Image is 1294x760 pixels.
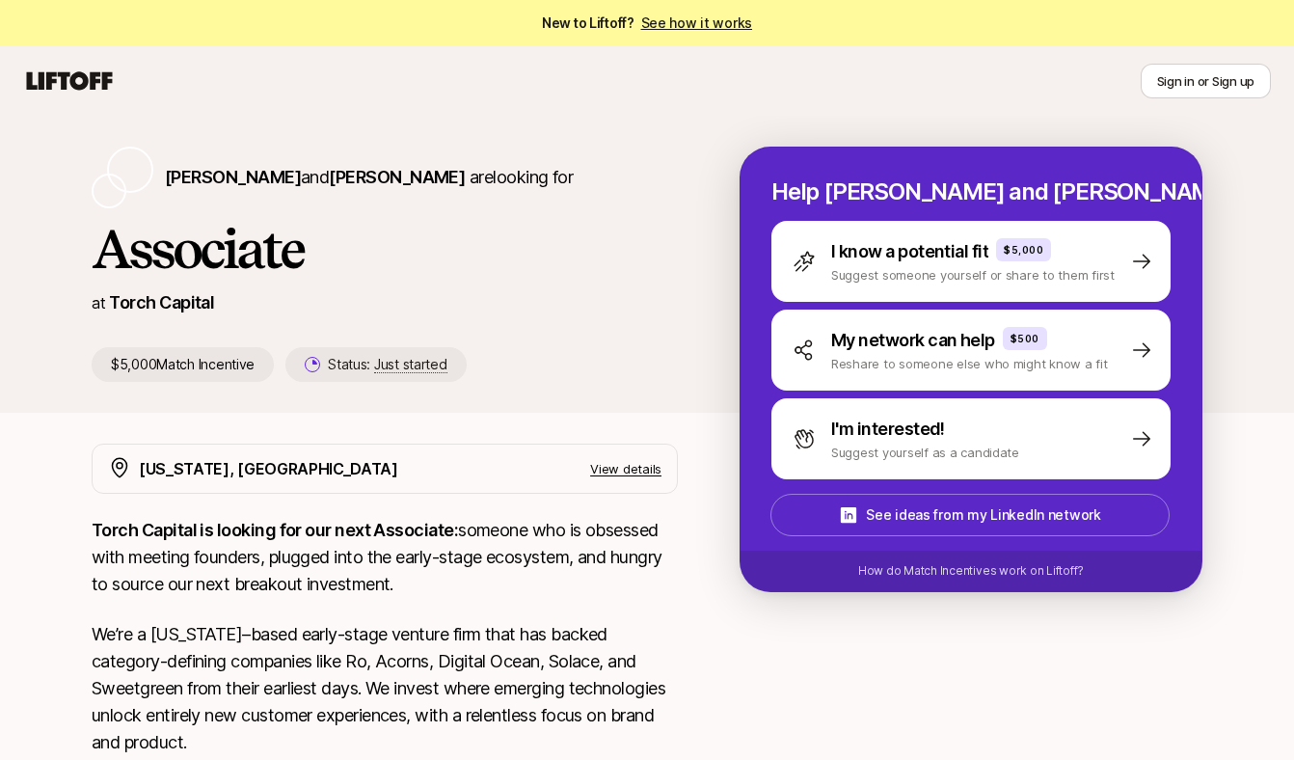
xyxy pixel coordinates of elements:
[328,353,446,376] p: Status:
[771,178,1171,205] p: Help [PERSON_NAME] and [PERSON_NAME] hire
[92,621,678,756] p: We’re a [US_STATE]–based early-stage venture firm that has backed category-defining companies lik...
[641,14,753,31] a: See how it works
[590,459,661,478] p: View details
[329,167,465,187] span: [PERSON_NAME]
[109,292,214,312] a: Torch Capital
[831,354,1108,373] p: Reshare to someone else who might know a fit
[770,494,1170,536] button: See ideas from my LinkedIn network
[831,416,945,443] p: I'm interested!
[831,327,995,354] p: My network can help
[1141,64,1271,98] button: Sign in or Sign up
[92,517,678,598] p: someone who is obsessed with meeting founders, plugged into the early-stage ecosystem, and hungry...
[1011,331,1039,346] p: $500
[301,167,465,187] span: and
[542,12,752,35] span: New to Liftoff?
[866,503,1100,527] p: See ideas from my LinkedIn network
[831,238,988,265] p: I know a potential fit
[831,443,1019,462] p: Suggest yourself as a candidate
[92,220,678,278] h1: Associate
[1004,242,1043,258] p: $5,000
[831,265,1115,285] p: Suggest someone yourself or share to them first
[165,164,573,191] p: are looking for
[92,520,458,540] strong: Torch Capital is looking for our next Associate:
[374,356,447,373] span: Just started
[858,562,1084,580] p: How do Match Incentives work on Liftoff?
[92,290,105,315] p: at
[139,456,398,481] p: [US_STATE], [GEOGRAPHIC_DATA]
[92,347,274,382] p: $5,000 Match Incentive
[165,167,301,187] span: [PERSON_NAME]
